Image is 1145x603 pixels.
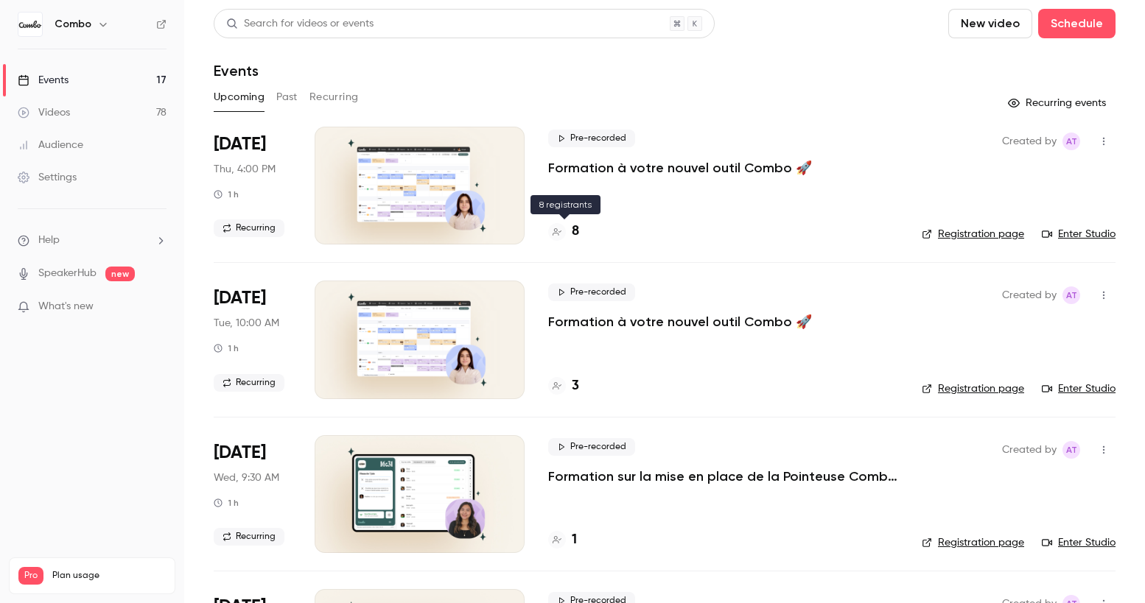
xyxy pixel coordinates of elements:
span: Amandine Test [1062,133,1080,150]
span: Wed, 9:30 AM [214,470,279,485]
a: 3 [548,376,579,396]
div: Sep 23 Tue, 10:00 AM (Europe/Paris) [214,281,291,398]
button: Schedule [1038,9,1116,38]
div: Audience [18,138,83,152]
span: Help [38,233,60,248]
span: Created by [1002,286,1057,304]
div: 1 h [214,342,239,354]
div: 1 h [214,497,239,509]
span: Pre-recorded [548,283,635,301]
div: Events [18,73,69,88]
span: [DATE] [214,286,266,310]
span: Created by [1002,133,1057,150]
button: Recurring [309,85,359,109]
h4: 3 [572,376,579,396]
h4: 1 [572,530,577,550]
div: 1 h [214,188,239,200]
span: Pre-recorded [548,438,635,456]
li: help-dropdown-opener [18,233,167,248]
a: SpeakerHub [38,266,97,281]
img: Combo [18,13,42,36]
h1: Events [214,62,259,80]
a: Registration page [922,381,1024,396]
div: Search for videos or events [226,16,374,32]
div: Videos [18,105,70,120]
span: [DATE] [214,441,266,465]
span: [DATE] [214,133,266,156]
span: Pro [18,567,43,585]
button: Upcoming [214,85,265,109]
span: new [105,267,135,281]
a: Formation à votre nouvel outil Combo 🚀 [548,159,812,177]
a: Formation à votre nouvel outil Combo 🚀 [548,313,812,331]
a: Enter Studio [1042,381,1116,396]
span: Tue, 10:00 AM [214,316,279,331]
a: 8 [548,222,579,241]
button: Recurring events [1001,91,1116,115]
span: AT [1066,286,1077,304]
span: What's new [38,299,94,314]
span: AT [1066,441,1077,459]
span: Recurring [214,219,284,237]
a: Formation sur la mise en place de la Pointeuse Combo 🚦 [548,468,898,485]
a: Registration page [922,227,1024,241]
span: Recurring [214,528,284,546]
a: Registration page [922,535,1024,550]
a: Enter Studio [1042,535,1116,550]
span: Created by [1002,441,1057,459]
span: Recurring [214,374,284,392]
div: Sep 18 Thu, 4:00 PM (Europe/Paris) [214,127,291,244]
div: Sep 24 Wed, 9:30 AM (Europe/Paris) [214,435,291,553]
h6: Combo [55,17,91,32]
span: Pre-recorded [548,130,635,147]
span: Amandine Test [1062,441,1080,459]
button: New video [948,9,1032,38]
a: Enter Studio [1042,227,1116,241]
span: AT [1066,133,1077,150]
span: Thu, 4:00 PM [214,162,276,177]
a: 1 [548,530,577,550]
h4: 8 [572,222,579,241]
button: Past [276,85,298,109]
div: Settings [18,170,77,185]
span: Plan usage [52,570,166,582]
span: Amandine Test [1062,286,1080,304]
iframe: Noticeable Trigger [149,300,167,314]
